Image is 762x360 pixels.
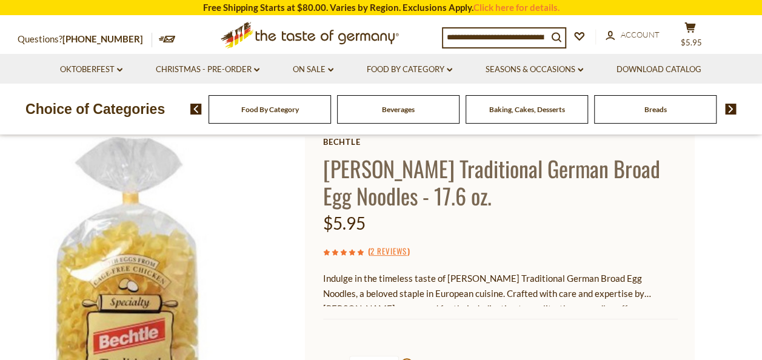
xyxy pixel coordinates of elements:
[617,63,701,76] a: Download Catalog
[323,213,366,233] span: $5.95
[323,137,678,147] a: Bechtle
[368,245,409,257] span: ( )
[672,22,709,52] button: $5.95
[621,30,660,39] span: Account
[323,155,678,209] h1: [PERSON_NAME] Traditional German Broad Egg Noodles - 17.6 oz.
[486,63,583,76] a: Seasons & Occasions
[382,105,415,114] a: Beverages
[725,104,737,115] img: next arrow
[293,63,333,76] a: On Sale
[62,33,143,44] a: [PHONE_NUMBER]
[370,245,407,258] a: 2 Reviews
[489,105,565,114] a: Baking, Cakes, Desserts
[367,63,452,76] a: Food By Category
[323,271,678,307] div: Indulge in the timeless taste of [PERSON_NAME] Traditional German Broad Egg Noodles, a beloved st...
[606,28,660,42] a: Account
[644,105,667,114] a: Breads
[473,2,560,13] a: Click here for details.
[681,38,702,47] span: $5.95
[156,63,259,76] a: Christmas - PRE-ORDER
[18,32,152,47] p: Questions?
[60,63,122,76] a: Oktoberfest
[190,104,202,115] img: previous arrow
[241,105,299,114] a: Food By Category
